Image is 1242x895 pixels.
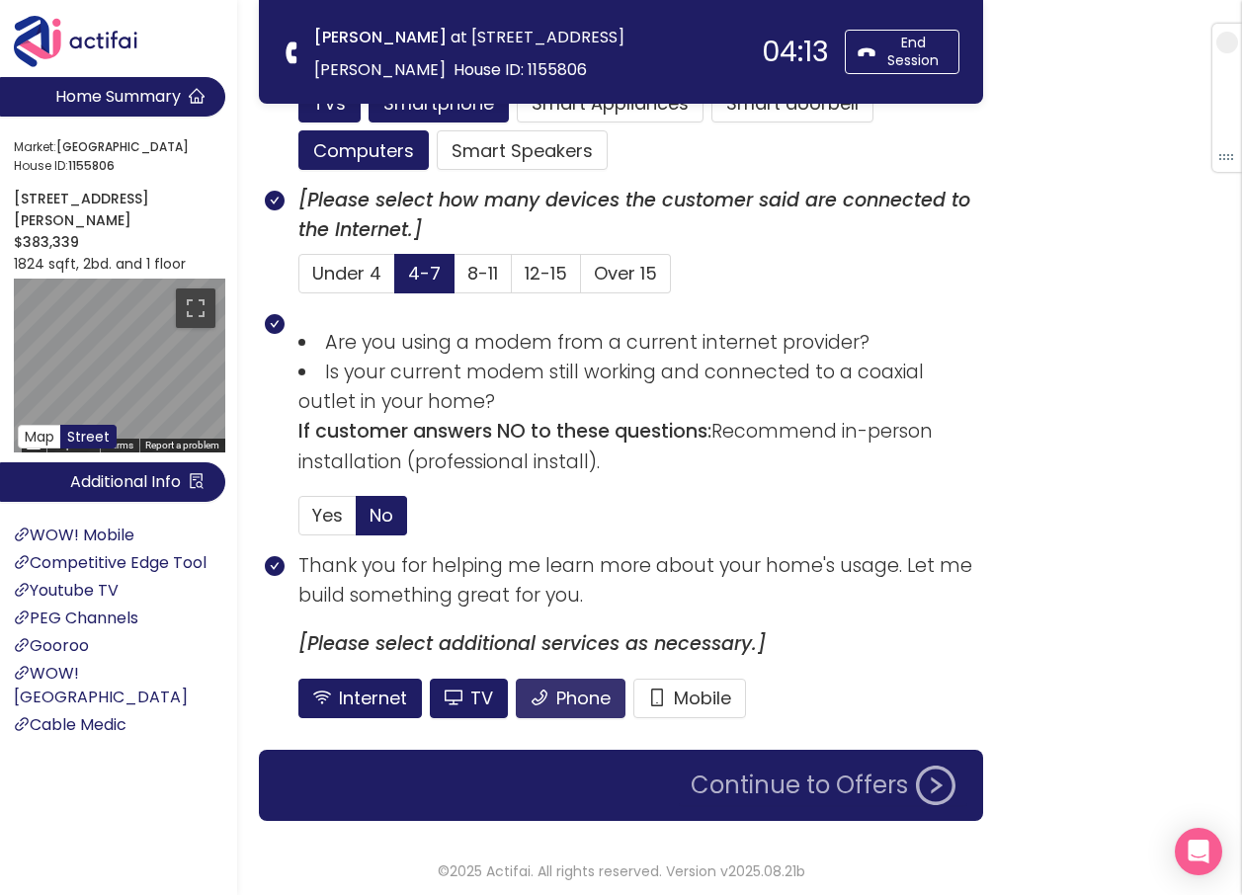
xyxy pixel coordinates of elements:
[56,138,189,155] strong: [GEOGRAPHIC_DATA]
[454,58,587,81] span: House ID: 1155806
[430,679,508,718] button: TV
[762,38,829,66] div: 04:13
[312,261,381,285] span: Under 4
[298,328,983,358] li: Are you using a modem from a current internet provider?
[370,503,393,528] span: No
[14,524,134,546] a: WOW! Mobile
[298,187,970,243] b: [Please select how many devices the customer said are connected to the Internet.]
[14,607,138,629] a: PEG Channels
[467,261,498,285] span: 8-11
[14,554,30,570] span: link
[25,427,54,447] span: Map
[176,288,215,328] button: Toggle fullscreen view
[298,551,983,610] p: Thank you for helping me learn more about your home's usage. Let me build something great for you.
[14,157,219,176] span: House ID:
[14,527,30,542] span: link
[265,314,285,334] span: check-circle
[437,130,608,170] button: Smart Speakers
[314,26,624,81] span: at [STREET_ADDRESS][PERSON_NAME]
[283,42,303,63] span: phone
[525,261,567,285] span: 12-15
[14,253,225,275] p: 1824 sqft, 2bd. and 1 floor
[14,665,30,681] span: link
[14,232,79,252] strong: $383,339
[594,261,657,285] span: Over 15
[408,261,441,285] span: 4-7
[14,582,30,598] span: link
[14,637,30,653] span: link
[14,634,89,657] a: Gooroo
[14,579,119,602] a: Youtube TV
[298,417,983,476] p: Recommend in-person installation (professional install).
[298,358,983,417] li: Is your current modem still working and connected to a coaxial outlet in your home?
[265,556,285,576] span: check-circle
[67,427,110,447] span: Street
[14,610,30,625] span: link
[14,189,149,230] strong: [STREET_ADDRESS][PERSON_NAME]
[298,630,766,657] b: [Please select additional services as necessary.]
[14,716,30,732] span: link
[14,279,225,452] div: Street View
[14,138,219,157] span: Market:
[265,191,285,210] span: check-circle
[679,766,967,805] button: Continue to Offers
[145,440,219,450] a: Report a problem
[14,713,126,736] a: Cable Medic
[298,130,429,170] button: Computers
[314,26,447,48] strong: [PERSON_NAME]
[68,157,115,174] strong: 1155806
[1175,828,1222,875] div: Open Intercom Messenger
[106,440,133,450] a: Terms (opens in new tab)
[845,30,959,74] button: End Session
[14,662,188,708] a: WOW! [GEOGRAPHIC_DATA]
[14,551,207,574] a: Competitive Edge Tool
[633,679,746,718] button: Mobile
[298,418,711,445] b: If customer answers NO to these questions:
[516,679,625,718] button: Phone
[14,279,225,452] div: Map
[14,16,156,67] img: Actifai Logo
[312,503,343,528] span: Yes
